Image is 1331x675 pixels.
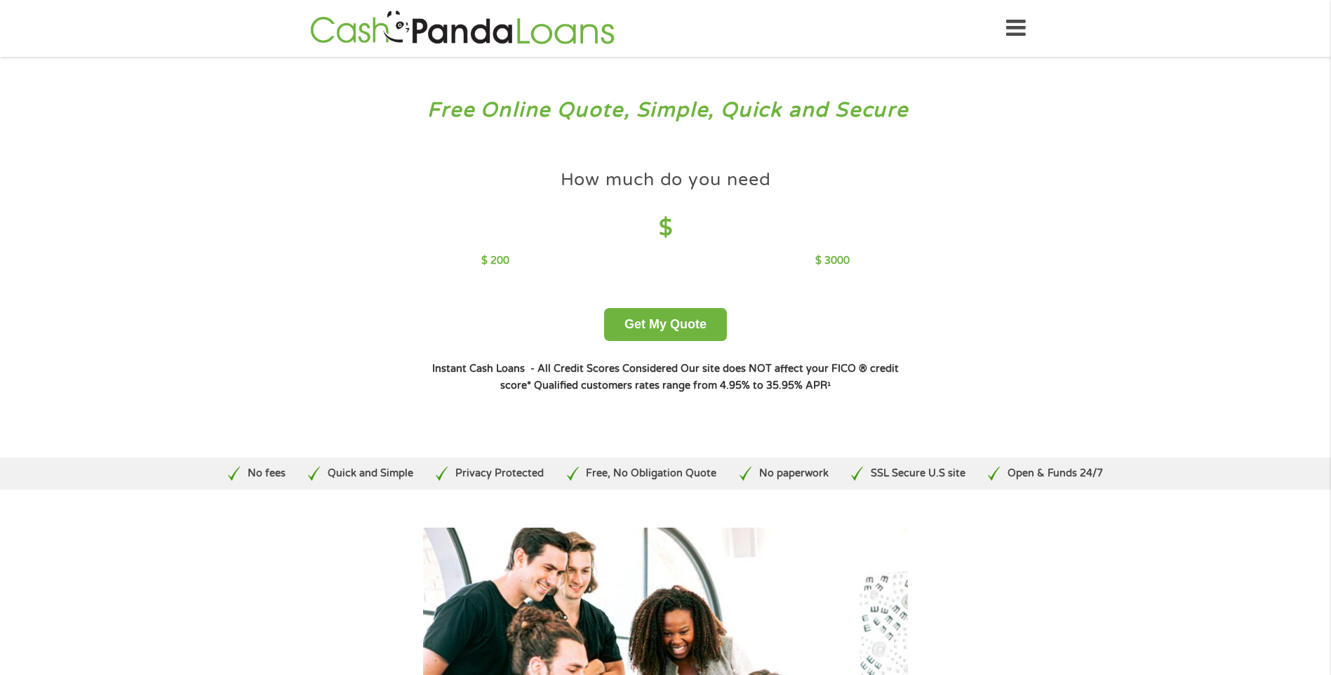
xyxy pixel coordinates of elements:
strong: Instant Cash Loans - All Credit Scores Considered [432,363,678,375]
h3: Free Online Quote, Simple, Quick and Secure [41,98,1291,123]
button: Get My Quote [604,308,727,341]
p: Quick and Simple [328,466,413,481]
strong: Our site does NOT affect your FICO ® credit score* [500,363,899,392]
p: Free, No Obligation Quote [586,466,716,481]
h4: $ [481,214,850,243]
p: $ 200 [481,253,509,269]
img: GetLoanNow Logo [306,8,619,48]
p: SSL Secure U.S site [871,466,965,481]
p: Privacy Protected [455,466,544,481]
p: No fees [248,466,286,481]
h4: How much do you need [561,168,771,192]
p: No paperwork [759,466,829,481]
p: Open & Funds 24/7 [1008,466,1103,481]
strong: Qualified customers rates range from 4.95% to 35.95% APR¹ [534,380,831,392]
p: $ 3000 [815,253,850,269]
